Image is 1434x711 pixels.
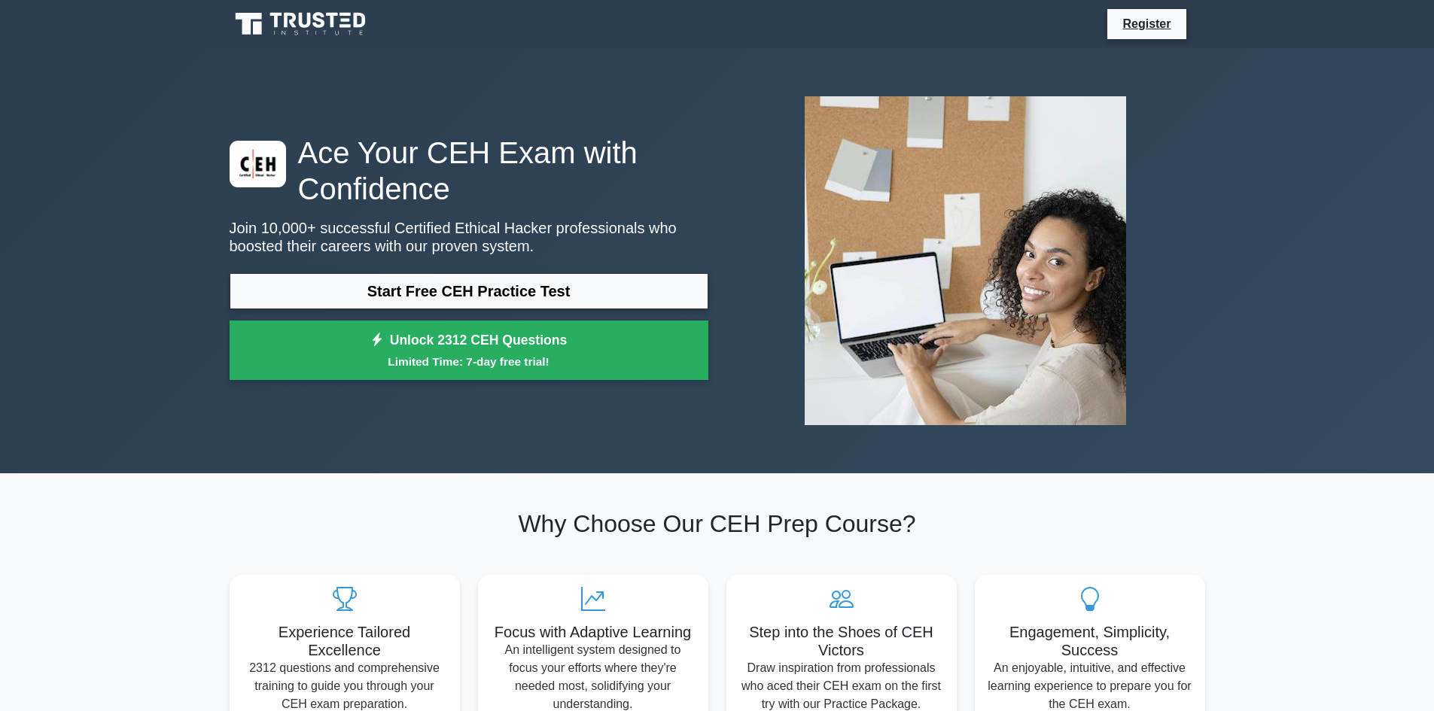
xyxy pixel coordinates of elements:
[248,353,690,370] small: Limited Time: 7-day free trial!
[230,509,1205,538] h2: Why Choose Our CEH Prep Course?
[242,623,448,659] h5: Experience Tailored Excellence
[230,219,708,255] p: Join 10,000+ successful Certified Ethical Hacker professionals who boosted their careers with our...
[230,135,708,207] h1: Ace Your CEH Exam with Confidence
[987,623,1193,659] h5: Engagement, Simplicity, Success
[1113,14,1180,33] a: Register
[490,623,696,641] h5: Focus with Adaptive Learning
[230,273,708,309] a: Start Free CEH Practice Test
[230,321,708,381] a: Unlock 2312 CEH QuestionsLimited Time: 7-day free trial!
[738,623,945,659] h5: Step into the Shoes of CEH Victors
